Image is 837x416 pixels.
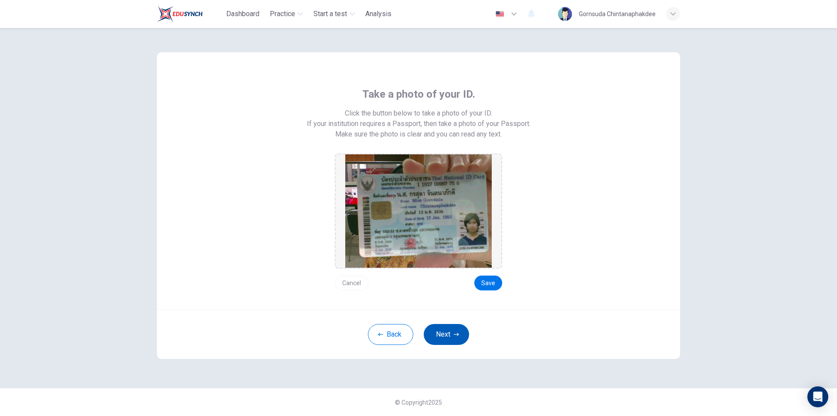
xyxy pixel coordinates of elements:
[270,9,295,19] span: Practice
[266,6,306,22] button: Practice
[494,11,505,17] img: en
[424,324,469,345] button: Next
[313,9,347,19] span: Start a test
[362,6,395,22] button: Analysis
[365,9,391,19] span: Analysis
[310,6,358,22] button: Start a test
[368,324,413,345] button: Back
[157,5,223,23] a: Train Test logo
[307,108,531,129] span: Click the button below to take a photo of your ID. If your institution requires a Passport, then ...
[345,154,492,268] img: preview screemshot
[807,386,828,407] div: Open Intercom Messenger
[395,399,442,406] span: © Copyright 2025
[335,129,502,140] span: Make sure the photo is clear and you can read any text.
[579,9,656,19] div: Gornsuda Chintanaphakdee
[223,6,263,22] button: Dashboard
[474,276,502,290] button: Save
[335,276,368,290] button: Cancel
[558,7,572,21] img: Profile picture
[362,87,475,101] span: Take a photo of your ID.
[157,5,203,23] img: Train Test logo
[226,9,259,19] span: Dashboard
